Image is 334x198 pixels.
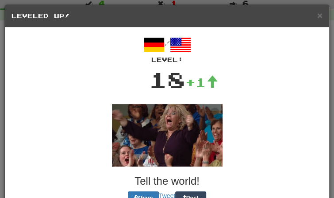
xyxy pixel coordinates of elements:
[12,55,322,64] div: Level:
[185,74,218,91] div: +1
[317,10,322,20] span: ×
[112,104,223,167] img: happy-lady-c767e5519d6a7a6d241e17537db74d2b6302dbbc2957d4f543dfdf5f6f88f9b5.gif
[149,64,185,95] div: 18
[12,175,322,187] h3: Tell the world!
[12,34,322,64] div: /
[317,11,322,20] button: Close
[12,12,322,20] h5: Leveled Up!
